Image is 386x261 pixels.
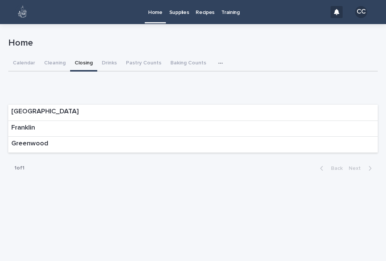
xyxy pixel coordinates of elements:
p: Franklin [11,124,35,132]
button: Pastry Counts [121,56,166,72]
button: Calendar [8,56,40,72]
a: [GEOGRAPHIC_DATA] [8,105,378,121]
button: Next [346,165,378,172]
a: Greenwood [8,137,378,153]
p: Home [8,38,375,49]
button: Baking Counts [166,56,211,72]
button: Closing [70,56,97,72]
p: [GEOGRAPHIC_DATA] [11,108,79,116]
span: Next [349,166,365,171]
a: Franklin [8,121,378,137]
button: Cleaning [40,56,70,72]
span: Back [326,166,343,171]
p: 1 of 1 [8,159,31,177]
button: Drinks [97,56,121,72]
div: CC [355,6,367,18]
img: 80hjoBaRqlyywVK24fQd [15,5,30,20]
button: Back [314,165,346,172]
p: Greenwood [11,140,48,148]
